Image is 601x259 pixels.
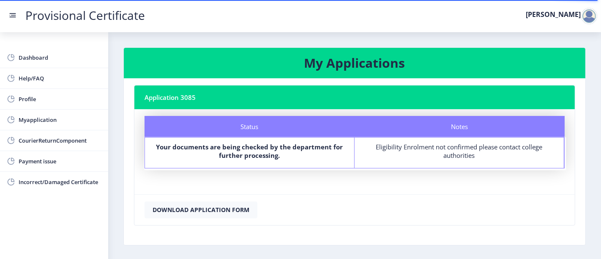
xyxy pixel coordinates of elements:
span: Myapplication [19,115,101,125]
div: Eligibility Enrolment not confirmed please contact college authorities [362,143,556,160]
b: Your documents are being checked by the department for further processing. [156,143,343,160]
span: Profile [19,94,101,104]
a: Provisional Certificate [17,11,153,20]
span: CourierReturnComponent [19,135,101,146]
span: Dashboard [19,52,101,63]
div: Notes [355,116,565,137]
div: Status [145,116,355,137]
span: Payment issue [19,156,101,166]
span: Incorrect/Damaged Certificate [19,177,101,187]
h3: My Applications [134,55,575,72]
span: Help/FAQ [19,73,101,83]
button: Download Application Form [145,201,257,218]
nb-card-header: Application 3085 [134,85,575,109]
label: [PERSON_NAME] [526,11,581,18]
